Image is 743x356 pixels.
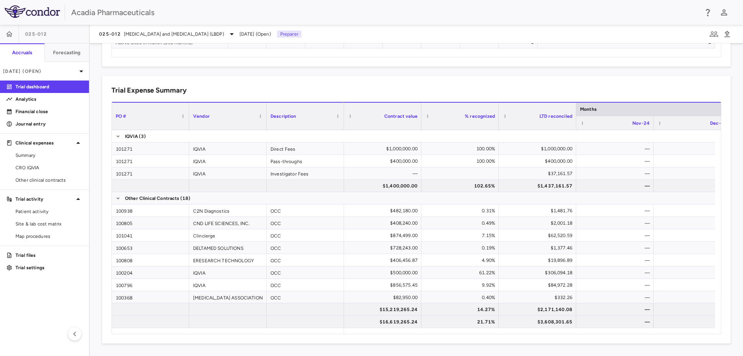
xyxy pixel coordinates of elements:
div: OCC [267,291,344,303]
span: Other clinical contracts [15,177,83,184]
div: OCC [267,229,344,241]
div: — [583,229,650,242]
div: CND LIFE SCIENCES, INC. [189,217,267,229]
div: $400,000.00 [506,155,572,167]
div: — [661,180,727,192]
div: OCC [267,242,344,254]
div: — [583,167,650,180]
div: — [661,155,727,167]
div: — [583,279,650,291]
span: % recognized [465,114,495,119]
span: CRO IQVIA [15,164,83,171]
div: $1,400,000.00 [351,180,418,192]
div: OCC [267,267,344,279]
span: 025-012 [99,31,121,37]
span: [DATE] (Open) [240,31,271,38]
div: — [661,143,727,155]
div: $728,243.00 [351,242,418,254]
div: IQVIA [189,155,267,167]
span: 025-012 [25,31,47,37]
div: $84,972.28 [506,279,572,291]
div: — [661,303,727,316]
div: IQVIA [189,143,267,155]
span: Site & lab cost matrix [15,220,83,227]
div: 100938 [112,205,189,217]
div: 100.00% [428,143,495,155]
div: $1,000,000.00 [351,143,418,155]
div: Clincierge [189,229,267,241]
div: — [583,205,650,217]
div: $1,377.46 [506,242,572,254]
div: $16,619,265.24 [351,316,418,328]
div: 101271 [112,167,189,179]
div: OCC [267,205,344,217]
div: — [661,267,727,279]
span: IQVIA [125,130,138,143]
div: OCC [267,279,344,291]
div: — [661,242,727,254]
span: (3) [139,130,146,143]
div: — [661,279,727,291]
div: 21.71% [428,316,495,328]
div: 0.40% [428,291,495,304]
h6: Forecasting [53,49,81,56]
div: Pass-throughs [267,155,344,167]
span: Summary [15,152,83,159]
div: — [583,155,650,167]
span: Other Clinical Contracts [125,192,180,205]
div: $37,161.57 [506,167,572,180]
p: Trial settings [15,264,83,271]
div: 102.65% [428,180,495,192]
div: $400,000.00 [351,155,418,167]
div: $482,180.00 [351,205,418,217]
img: logo-full-SnFGN8VE.png [5,5,60,18]
span: LTD reconciled [539,114,572,119]
div: $1,437,161.57 [506,180,572,192]
div: ERESEARCH TECHNOLOGY [189,254,267,266]
div: $82,950.00 [351,291,418,304]
div: — [661,217,727,229]
div: — [583,143,650,155]
div: DELTAMED SOLUTIONS [189,242,267,254]
span: Dec-24 [710,120,727,126]
div: $408,240.00 [351,217,418,229]
div: C2N Diagnostics [189,205,267,217]
div: 100.00% [428,155,495,167]
div: $500,000.00 [351,267,418,279]
div: OCC [267,217,344,229]
div: 9.92% [428,279,495,291]
div: $1,481.76 [506,205,572,217]
div: OCC [267,254,344,266]
p: Financial close [15,108,83,115]
div: 0.49% [428,217,495,229]
p: Analytics [15,96,83,103]
div: 101271 [112,143,189,155]
div: — [351,167,418,180]
div: — [661,229,727,242]
div: 0.31% [428,205,495,217]
span: Contract value [384,114,418,119]
div: 7.15% [428,229,495,242]
div: — [583,180,650,192]
p: Journal entry [15,120,83,127]
div: — [661,291,727,304]
div: — [583,267,650,279]
div: — [661,167,727,180]
div: $2,171,140.08 [506,303,572,316]
div: — [583,291,650,304]
div: — [661,205,727,217]
div: — [583,254,650,267]
div: — [583,316,650,328]
div: $306,094.18 [506,267,572,279]
div: 101041 [112,229,189,241]
div: 101271 [112,155,189,167]
div: $15,219,265.24 [351,303,418,316]
div: $3,608,301.65 [506,316,572,328]
div: IQVIA [189,267,267,279]
p: Trial files [15,252,83,259]
span: Months [580,107,597,112]
div: Direct Fees [267,143,344,155]
p: Preparer [277,31,301,38]
p: Trial dashboard [15,83,83,90]
p: Clinical expenses [15,139,74,146]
